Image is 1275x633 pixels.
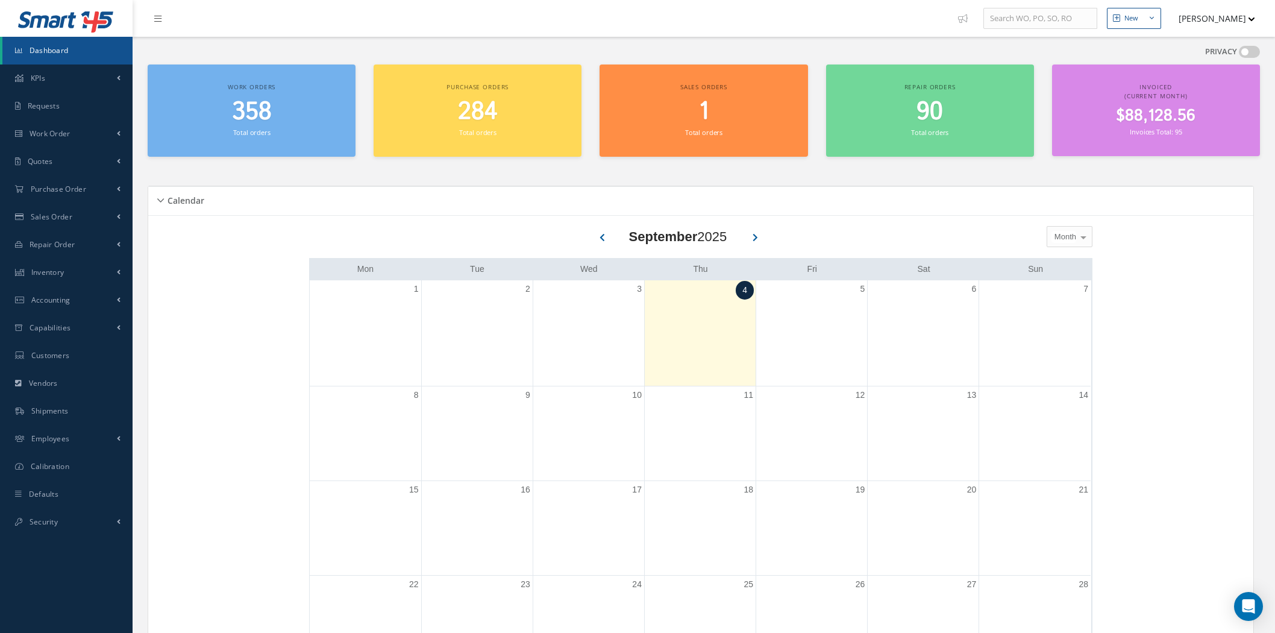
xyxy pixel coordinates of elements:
td: September 21, 2025 [979,481,1091,576]
a: September 16, 2025 [518,481,533,499]
span: Purchase orders [446,83,509,91]
small: Total orders [685,128,722,137]
a: September 5, 2025 [857,280,867,298]
span: Shipments [31,406,69,416]
a: September 20, 2025 [965,481,979,499]
span: 358 [232,95,272,129]
a: Wednesday [578,262,600,277]
a: September 17, 2025 [630,481,644,499]
td: September 13, 2025 [868,386,979,480]
span: Employees [31,433,70,444]
td: September 1, 2025 [310,280,421,386]
a: September 4, 2025 [736,281,754,300]
span: $88,128.56 [1116,104,1195,128]
td: September 18, 2025 [644,481,756,576]
a: September 19, 2025 [853,481,868,499]
a: Work orders 358 Total orders [148,65,356,157]
a: September 27, 2025 [965,576,979,593]
a: September 18, 2025 [741,481,756,499]
span: Month [1051,231,1076,243]
span: KPIs [31,73,45,83]
a: Dashboard [2,37,133,65]
a: Friday [805,262,819,277]
a: Sales orders 1 Total orders [600,65,807,157]
td: September 7, 2025 [979,280,1091,386]
a: September 28, 2025 [1076,576,1091,593]
td: September 11, 2025 [644,386,756,480]
td: September 6, 2025 [868,280,979,386]
a: September 23, 2025 [518,576,533,593]
a: September 14, 2025 [1076,386,1091,404]
a: September 11, 2025 [741,386,756,404]
input: Search WO, PO, SO, RO [983,8,1097,30]
a: September 24, 2025 [630,576,644,593]
td: September 12, 2025 [756,386,868,480]
a: Purchase orders 284 Total orders [374,65,581,157]
a: September 13, 2025 [965,386,979,404]
td: September 10, 2025 [533,386,644,480]
td: September 8, 2025 [310,386,421,480]
td: September 16, 2025 [421,481,533,576]
a: Thursday [691,262,710,277]
a: September 6, 2025 [970,280,979,298]
span: Sales orders [680,83,727,91]
td: September 3, 2025 [533,280,644,386]
small: Total orders [233,128,271,137]
a: September 12, 2025 [853,386,868,404]
a: September 7, 2025 [1081,280,1091,298]
a: Saturday [915,262,933,277]
span: Calibration [31,461,69,471]
td: September 5, 2025 [756,280,868,386]
label: PRIVACY [1205,46,1237,58]
a: September 9, 2025 [523,386,533,404]
a: Tuesday [468,262,487,277]
div: 2025 [629,227,727,247]
a: Sunday [1026,262,1045,277]
span: Quotes [28,156,53,166]
td: September 17, 2025 [533,481,644,576]
span: Vendors [29,378,58,388]
span: Repair orders [904,83,956,91]
span: Requests [28,101,60,111]
small: Total orders [459,128,497,137]
button: New [1107,8,1161,29]
span: Accounting [31,295,70,305]
a: September 2, 2025 [523,280,533,298]
a: September 25, 2025 [741,576,756,593]
span: Dashboard [30,45,69,55]
span: Work Order [30,128,70,139]
a: Monday [355,262,376,277]
small: Invoices Total: 95 [1130,127,1182,136]
span: Capabilities [30,323,71,333]
td: September 20, 2025 [868,481,979,576]
span: 90 [916,95,943,129]
span: Sales Order [31,212,72,222]
a: September 26, 2025 [853,576,868,593]
a: Repair orders 90 Total orders [826,65,1034,157]
div: Open Intercom Messenger [1234,592,1263,621]
td: September 19, 2025 [756,481,868,576]
span: Repair Order [30,239,75,250]
button: [PERSON_NAME] [1167,7,1255,30]
a: September 22, 2025 [407,576,421,593]
div: New [1124,13,1138,24]
td: September 14, 2025 [979,386,1091,480]
a: September 10, 2025 [630,386,644,404]
a: September 3, 2025 [634,280,644,298]
a: September 1, 2025 [412,280,421,298]
span: Customers [31,350,70,361]
span: 1 [699,95,709,129]
a: September 21, 2025 [1076,481,1091,499]
b: September [629,229,698,244]
span: Inventory [31,267,64,277]
span: Work orders [228,83,275,91]
td: September 9, 2025 [421,386,533,480]
td: September 15, 2025 [310,481,421,576]
span: Invoiced [1139,83,1172,91]
a: September 8, 2025 [412,386,421,404]
h5: Calendar [164,192,204,206]
a: September 15, 2025 [407,481,421,499]
a: Invoiced (Current Month) $88,128.56 Invoices Total: 95 [1052,65,1260,156]
small: Total orders [911,128,948,137]
span: Defaults [29,489,58,499]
